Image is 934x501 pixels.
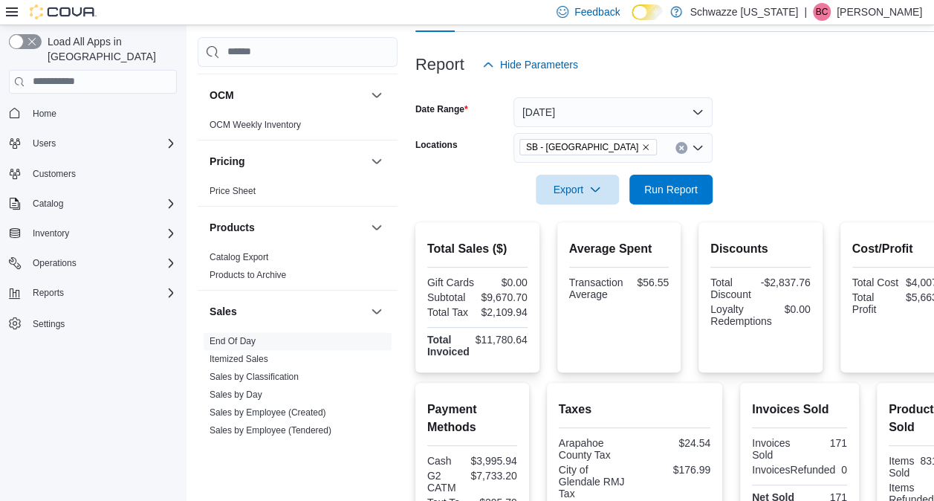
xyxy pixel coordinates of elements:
[33,257,77,269] span: Operations
[198,248,398,290] div: Products
[210,88,365,103] button: OCM
[641,143,650,152] button: Remove SB - Glendale from selection in this group
[513,97,713,127] button: [DATE]
[33,168,76,180] span: Customers
[210,270,286,280] a: Products to Archive
[27,135,62,152] button: Users
[42,34,177,64] span: Load All Apps in [GEOGRAPHIC_DATA]
[569,240,669,258] h2: Average Spent
[500,57,578,72] span: Hide Parameters
[210,442,274,454] span: Sales by Invoice
[33,287,64,299] span: Reports
[210,407,326,418] span: Sales by Employee (Created)
[27,135,177,152] span: Users
[3,223,183,244] button: Inventory
[3,103,183,124] button: Home
[27,195,177,213] span: Catalog
[415,139,458,151] label: Locations
[638,464,710,476] div: $176.99
[638,437,710,449] div: $24.54
[27,284,70,302] button: Reports
[480,306,527,318] div: $2,109.94
[632,20,632,21] span: Dark Mode
[368,152,386,170] button: Pricing
[837,3,922,21] p: [PERSON_NAME]
[813,3,831,21] div: Brennan Croy
[675,142,687,154] button: Clear input
[27,314,177,332] span: Settings
[27,284,177,302] span: Reports
[470,470,516,482] div: $7,733.20
[480,291,527,303] div: $9,670.70
[852,277,899,288] div: Total Cost
[33,138,56,149] span: Users
[644,182,698,197] span: Run Report
[476,334,528,346] div: $11,780.64
[427,470,465,494] div: G2 CATM
[30,4,97,19] img: Cova
[427,240,528,258] h2: Total Sales ($)
[632,4,663,20] input: Dark Mode
[33,198,63,210] span: Catalog
[710,303,772,327] div: Loyalty Redemptions
[27,315,71,333] a: Settings
[210,371,299,383] span: Sales by Classification
[33,227,69,239] span: Inventory
[210,424,331,436] span: Sales by Employee (Tendered)
[559,464,632,500] div: City of Glendale RMJ Tax
[427,306,474,318] div: Total Tax
[629,277,669,288] div: $56.55
[210,119,301,131] span: OCM Weekly Inventory
[210,251,268,263] span: Catalog Export
[210,372,299,382] a: Sales by Classification
[210,186,256,196] a: Price Sheet
[27,254,177,272] span: Operations
[3,312,183,334] button: Settings
[210,353,268,365] span: Itemized Sales
[27,165,82,183] a: Customers
[752,464,835,476] div: InvoicesRefunded
[27,224,177,242] span: Inventory
[210,88,234,103] h3: OCM
[27,105,62,123] a: Home
[802,437,847,449] div: 171
[852,291,899,315] div: Total Profit
[210,185,256,197] span: Price Sheet
[761,277,811,288] div: -$2,837.76
[559,437,632,461] div: Arapahoe County Tax
[210,220,255,235] h3: Products
[480,277,527,288] div: $0.00
[889,455,914,479] div: Items Sold
[27,104,177,123] span: Home
[559,401,710,418] h2: Taxes
[427,291,474,303] div: Subtotal
[368,86,386,104] button: OCM
[210,425,331,436] a: Sales by Employee (Tendered)
[427,401,517,436] h2: Payment Methods
[778,303,811,315] div: $0.00
[27,164,177,183] span: Customers
[210,120,301,130] a: OCM Weekly Inventory
[470,455,516,467] div: $3,995.94
[198,182,398,206] div: Pricing
[210,252,268,262] a: Catalog Export
[415,103,468,115] label: Date Range
[427,455,465,467] div: Cash
[545,175,610,204] span: Export
[210,304,365,319] button: Sales
[519,139,657,155] span: SB - Glendale
[368,303,386,320] button: Sales
[210,390,262,400] a: Sales by Day
[27,254,82,272] button: Operations
[476,50,584,80] button: Hide Parameters
[210,154,365,169] button: Pricing
[569,277,623,300] div: Transaction Average
[27,224,75,242] button: Inventory
[3,193,183,214] button: Catalog
[210,336,256,346] a: End Of Day
[692,142,704,154] button: Open list of options
[210,304,237,319] h3: Sales
[210,154,244,169] h3: Pricing
[27,195,69,213] button: Catalog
